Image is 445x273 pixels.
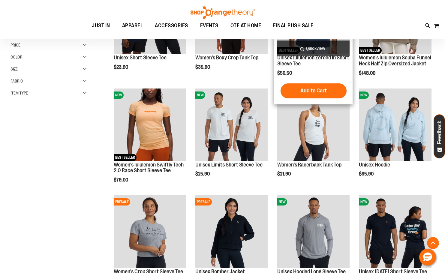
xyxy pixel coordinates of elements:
span: FINAL PUSH SALE [273,19,314,32]
button: Feedback - Show survey [434,114,445,158]
a: Unisex Hoodie [359,162,390,168]
a: Image of Womens Crop TeePRESALE [114,195,186,269]
a: ACCESSORIES [149,19,194,33]
img: Image of Unisex Hoodie [359,88,431,161]
div: product [111,85,189,198]
div: product [356,85,434,192]
span: NEW [359,198,369,205]
span: BEST SELLER [114,154,137,161]
span: $25.90 [195,171,211,177]
span: NEW [195,91,205,99]
span: Feedback [437,121,442,144]
span: $56.50 [277,70,293,76]
span: PRESALE [114,198,130,205]
button: Hello, have a question? Let’s chat. [419,249,436,265]
span: NEW [114,91,124,99]
div: product [274,85,353,192]
span: Size [11,67,18,71]
a: Quickview [277,40,350,56]
span: NEW [277,198,287,205]
span: $65.90 [359,171,374,177]
img: Image of Unisex Hooded LS Tee [277,195,350,268]
span: $35.90 [195,64,211,70]
span: $21.90 [277,171,292,177]
a: Women's lululemon Swiftly Tech 2.0 Race Short Sleeve Tee [114,162,184,174]
span: Price [11,43,20,47]
img: Image of Womens Racerback Tank [277,88,350,161]
img: Image of Unisex BB Limits Tee [195,88,268,161]
button: Back To Top [427,237,439,249]
span: Fabric [11,79,23,83]
a: Unisex Limits Short Sleeve Tee [195,162,263,168]
a: Image of Unisex Hooded LS TeeNEW [277,195,350,269]
span: Add to Cart [300,87,327,94]
span: OTF AT HOME [230,19,261,32]
a: Women's lululemon Swiftly Tech 2.0 Race Short Sleeve TeeNEWBEST SELLER [114,88,186,162]
a: Unisex Short Sleeve Tee [114,55,167,61]
div: product [192,85,271,192]
a: Women's Boxy Crop Tank Top [195,55,258,61]
a: Image of Womens Racerback TankNEW [277,88,350,162]
span: APPAREL [122,19,143,32]
img: Women's lululemon Swiftly Tech 2.0 Race Short Sleeve Tee [114,88,186,161]
span: EVENTS [200,19,218,32]
a: APPAREL [116,19,149,32]
a: Image of Unisex HoodieNEW [359,88,431,162]
span: NEW [359,91,369,99]
span: $79.00 [114,177,129,183]
a: Image of Unisex BB Limits TeeNEW [195,88,268,162]
img: Image of Unisex Saturday Tee [359,195,431,268]
img: Image of Womens Crop Tee [114,195,186,268]
img: Image of Unisex Bomber Jacket [195,195,268,268]
span: ACCESSORIES [155,19,188,32]
a: Women's lululemon Scuba Funnel Neck Half Zip Oversized Jacket [359,55,431,67]
span: Color [11,55,23,59]
img: Shop Orangetheory [190,6,256,19]
a: EVENTS [194,19,224,33]
a: Women's Racerback Tank Top [277,162,341,168]
a: OTF AT HOME [224,19,267,33]
span: JUST IN [92,19,110,32]
span: $148.00 [359,70,376,76]
a: Unisex lululemon Zeroed In Short Sleeve Tee [277,55,349,67]
button: Add to Cart [281,83,347,98]
span: $23.90 [114,64,129,70]
a: Image of Unisex Saturday TeeNEW [359,195,431,269]
a: FINAL PUSH SALE [267,19,320,33]
span: BEST SELLER [359,47,382,54]
span: Item Type [11,91,28,95]
a: JUST IN [86,19,116,33]
span: PRESALE [195,198,212,205]
a: Image of Unisex Bomber JacketPRESALE [195,195,268,269]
